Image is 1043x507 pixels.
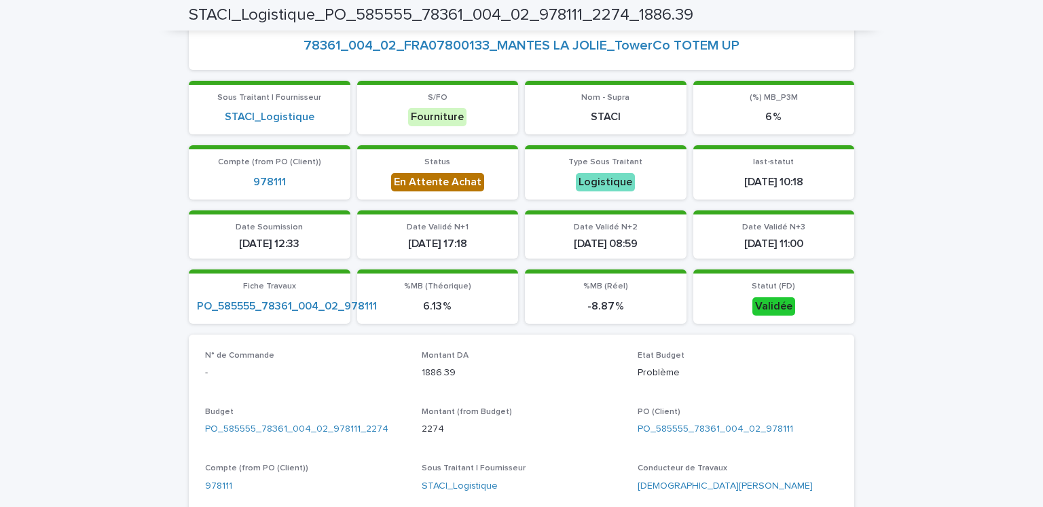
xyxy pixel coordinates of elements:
h2: STACI_Logistique_PO_585555_78361_004_02_978111_2274_1886.39 [189,5,693,25]
span: Compte (from PO (Client)) [205,464,308,472]
span: last-statut [753,158,794,166]
span: Etat Budget [638,352,684,360]
a: STACI_Logistique [422,479,498,493]
span: Sous Traitant | Fournisseur [422,464,526,472]
span: Fiche Travaux [243,282,296,290]
span: Date Validé N+2 [574,223,638,231]
div: Validée [752,297,795,316]
span: Montant DA [422,352,469,360]
p: [DATE] 11:00 [701,238,847,250]
p: Problème [638,366,838,380]
span: N° de Commande [205,352,274,360]
span: Projet [508,21,536,31]
span: Montant (from Budget) [422,408,512,416]
p: [DATE] 08:59 [533,238,678,250]
a: PO_585555_78361_004_02_978111_2274 [205,422,388,436]
span: %MB (Théorique) [404,282,471,290]
span: %MB (Réel) [583,282,628,290]
span: Type Sous Traitant [568,158,642,166]
span: Nom - Supra [581,94,629,102]
div: Logistique [576,173,635,191]
span: Date Validé N+3 [742,223,805,231]
a: STACI_Logistique [225,111,314,124]
p: [DATE] 17:18 [365,238,511,250]
a: 978111 [253,176,286,189]
span: Compte (from PO (Client)) [218,158,321,166]
span: S/FO [428,94,447,102]
span: Conducteur de Travaux [638,464,727,472]
span: Date Soumission [236,223,303,231]
span: Budget [205,408,234,416]
div: En Attente Achat [391,173,484,191]
a: [DEMOGRAPHIC_DATA][PERSON_NAME] [638,479,813,493]
span: PO (Client) [638,408,680,416]
div: Fourniture [408,108,466,126]
p: -8.87 % [533,300,678,313]
p: 1886.39 [422,366,622,380]
a: 978111 [205,479,232,493]
p: [DATE] 10:18 [701,176,847,189]
span: (%) MB_P3M [750,94,798,102]
a: PO_585555_78361_004_02_978111 [638,422,793,436]
span: Statut (FD) [752,282,795,290]
p: 6.13 % [365,300,511,313]
p: - [205,366,405,380]
p: 2274 [422,422,622,436]
p: 6 % [701,111,847,124]
a: PO_585555_78361_004_02_978111 [197,300,377,313]
span: Date Validé N+1 [407,223,469,231]
p: [DATE] 12:33 [197,238,342,250]
span: Status [424,158,450,166]
a: 78361_004_02_FRA07800133_MANTES LA JOLIE_TowerCo TOTEM UP [304,37,739,54]
p: STACI [533,111,678,124]
span: Sous Traitant | Fournisseur [217,94,321,102]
